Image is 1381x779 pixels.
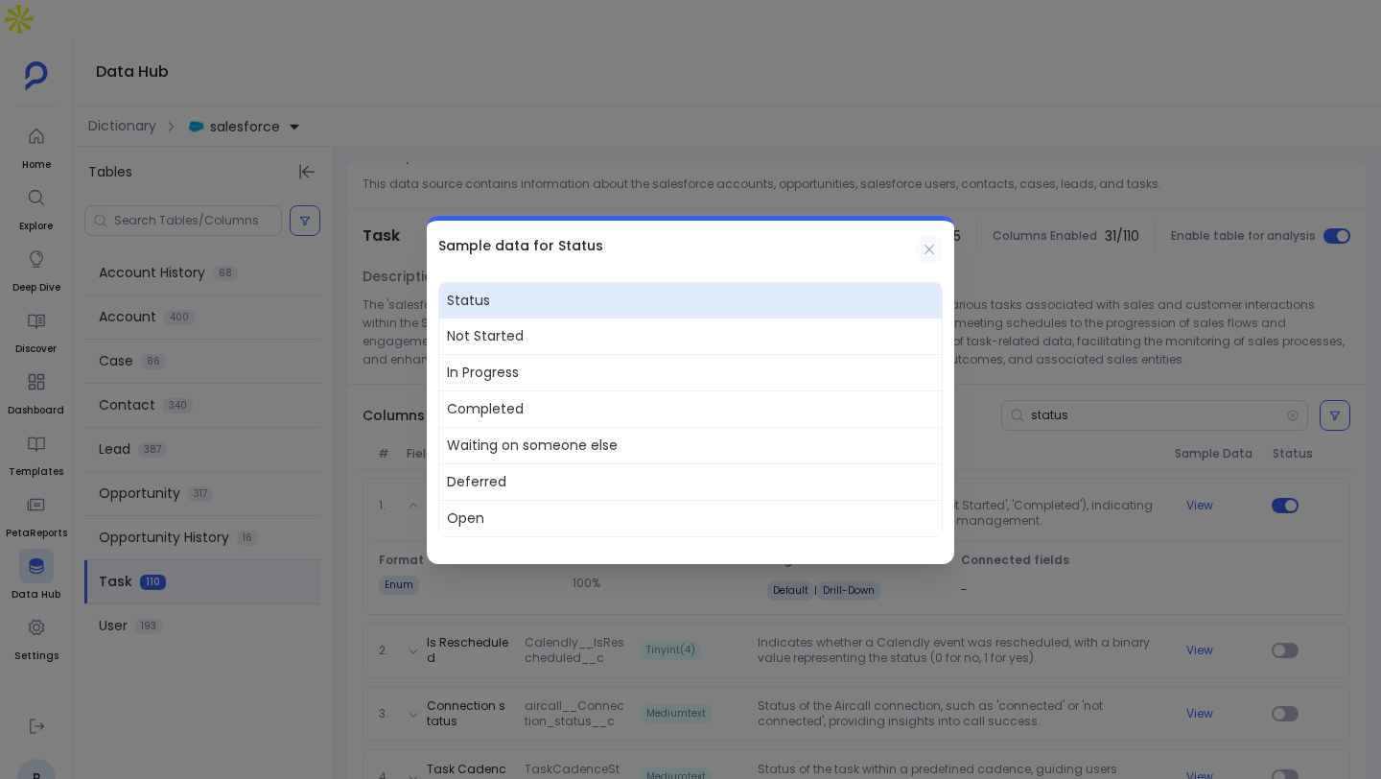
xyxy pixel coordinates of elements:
[439,354,942,390] span: In Progress
[438,236,603,255] h2: Sample data for Status
[439,283,942,319] span: Status
[439,319,942,354] span: Not Started
[439,427,942,463] span: Waiting on someone else
[439,500,942,536] span: Open
[439,463,942,500] span: Deferred
[439,390,942,427] span: Completed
